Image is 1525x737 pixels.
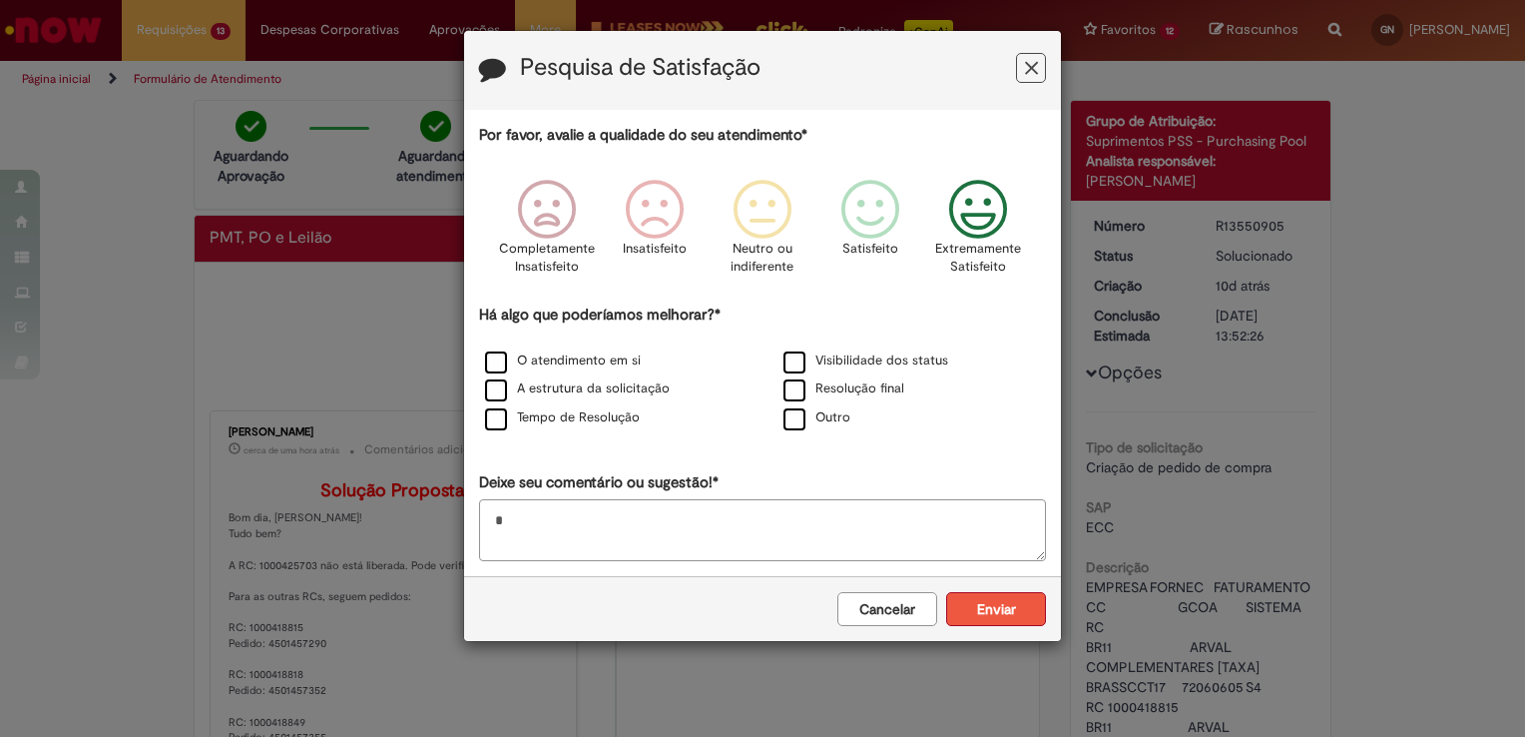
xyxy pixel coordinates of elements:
p: Extremamente Satisfeito [935,240,1021,277]
label: Por favor, avalie a qualidade do seu atendimento* [479,125,807,146]
p: Neutro ou indiferente [727,240,798,277]
p: Insatisfeito [623,240,687,259]
label: O atendimento em si [485,352,641,370]
div: Satisfeito [819,165,921,302]
p: Satisfeito [842,240,898,259]
div: Há algo que poderíamos melhorar?* [479,305,1046,433]
label: Outro [783,408,850,427]
button: Cancelar [837,592,937,626]
label: Pesquisa de Satisfação [520,55,761,81]
label: Resolução final [783,379,904,398]
div: Neutro ou indiferente [712,165,813,302]
div: Insatisfeito [604,165,706,302]
label: Deixe seu comentário ou sugestão!* [479,472,719,493]
div: Extremamente Satisfeito [927,165,1029,302]
label: A estrutura da solicitação [485,379,670,398]
label: Tempo de Resolução [485,408,640,427]
button: Enviar [946,592,1046,626]
div: Completamente Insatisfeito [495,165,597,302]
label: Visibilidade dos status [783,352,948,370]
p: Completamente Insatisfeito [499,240,595,277]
